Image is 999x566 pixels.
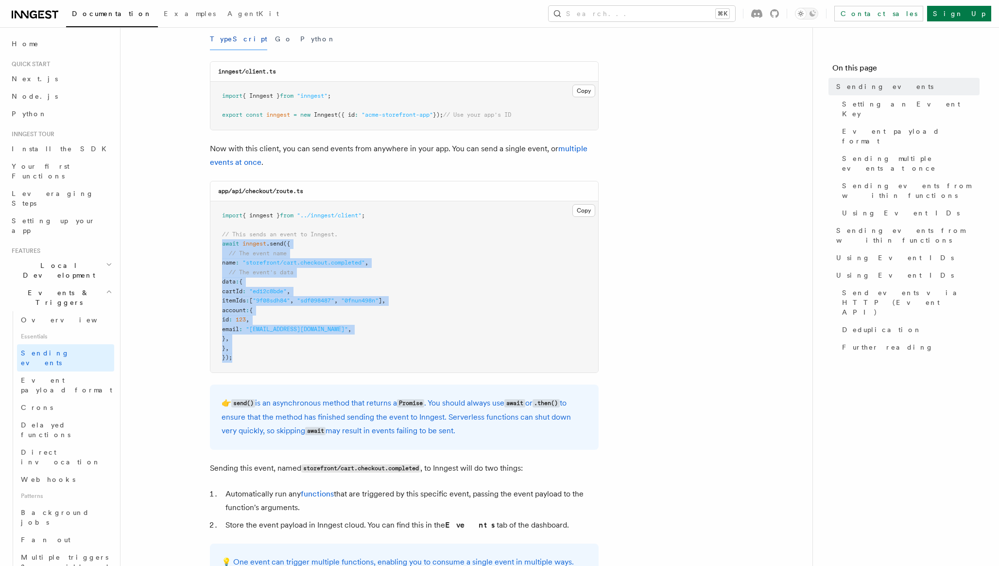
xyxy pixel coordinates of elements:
span: Events & Triggers [8,288,106,307]
span: }); [433,111,443,118]
span: "9f08sdh84" [253,297,290,304]
button: Toggle dark mode [795,8,818,19]
span: email [222,326,239,333]
span: Send events via HTTP (Event API) [842,288,980,317]
a: Fan out [17,531,114,548]
a: Contact sales [834,6,923,21]
a: AgentKit [222,3,285,26]
a: Send events via HTTP (Event API) [838,284,980,321]
span: Delayed functions [21,421,70,439]
span: from [280,92,293,99]
a: Sending events from within functions [838,177,980,204]
span: , [382,297,385,304]
span: : [239,326,242,333]
a: Event payload format [17,371,114,399]
a: Documentation [66,3,158,27]
span: name [222,259,236,266]
span: await [222,240,239,247]
a: Crons [17,399,114,416]
span: , [225,335,229,342]
button: Events & Triggers [8,284,114,311]
a: Further reading [838,338,980,356]
button: Local Development [8,257,114,284]
span: Examples [164,10,216,18]
span: : [246,307,249,314]
a: Sending events from within functions [832,222,980,249]
a: multiple events at once [210,144,587,167]
span: Background jobs [21,509,89,526]
span: } [222,345,225,352]
span: , [290,297,293,304]
span: .send [266,240,283,247]
span: : [242,288,246,295]
button: Copy [572,204,595,217]
span: Install the SDK [12,145,112,153]
a: Deduplication [838,321,980,338]
span: { inngest } [242,212,280,219]
span: Using Event IDs [836,270,954,280]
a: Using Event IDs [832,266,980,284]
li: Automatically run any that are triggered by this specific event, passing the event payload to the... [223,487,599,514]
a: Sending events [17,344,114,371]
span: Sending events [836,82,933,91]
span: , [348,326,351,333]
span: Documentation [72,10,152,18]
span: inngest [266,111,290,118]
a: Next.js [8,70,114,88]
span: Sending events from within functions [836,226,980,245]
span: 123 [236,316,246,323]
span: , [334,297,338,304]
span: Event payload format [842,126,980,146]
p: Sending this event, named , to Inngest will do two things: [210,461,599,476]
span: = [293,111,297,118]
span: ] [379,297,382,304]
span: Using Event IDs [836,253,954,263]
span: : [236,259,239,266]
span: Python [12,110,47,118]
button: Copy [572,85,595,97]
span: , [225,345,229,352]
span: account [222,307,246,314]
span: Sending events [21,349,69,367]
a: Webhooks [17,471,114,488]
code: await [305,427,326,435]
span: Inngest tour [8,130,54,138]
span: id [222,316,229,323]
p: 👉 is an asynchronous method that returns a . You should always use or to ensure that the method h... [222,396,587,438]
span: "../inngest/client" [297,212,362,219]
p: Now with this client, you can send events from anywhere in your app. You can send a single event,... [210,142,599,169]
button: Search...⌘K [549,6,735,21]
span: Your first Functions [12,162,69,180]
span: "[EMAIL_ADDRESS][DOMAIN_NAME]" [246,326,348,333]
a: Sending events [832,78,980,95]
kbd: ⌘K [716,9,729,18]
span: Local Development [8,261,106,280]
span: : [246,297,249,304]
a: Examples [158,3,222,26]
span: { Inngest } [242,92,280,99]
span: Fan out [21,536,70,544]
a: Overview [17,311,114,329]
a: Direct invocation [17,443,114,471]
span: , [246,316,249,323]
span: : [236,278,239,285]
a: Background jobs [17,504,114,531]
span: Overview [21,316,121,324]
span: AgentKit [227,10,279,18]
span: Leveraging Steps [12,190,94,207]
span: ; [362,212,365,219]
span: itemIds [222,297,246,304]
span: inngest [242,240,266,247]
span: Patterns [17,488,114,504]
span: // This sends an event to Inngest. [222,231,338,238]
span: Using Event IDs [842,208,960,218]
button: Python [300,28,336,50]
span: Node.js [12,92,58,100]
span: "storefront/cart.checkout.completed" [242,259,365,266]
code: .then() [533,399,560,407]
span: export [222,111,242,118]
span: data [222,278,236,285]
span: Deduplication [842,325,922,335]
code: await [504,399,525,407]
a: Home [8,35,114,53]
